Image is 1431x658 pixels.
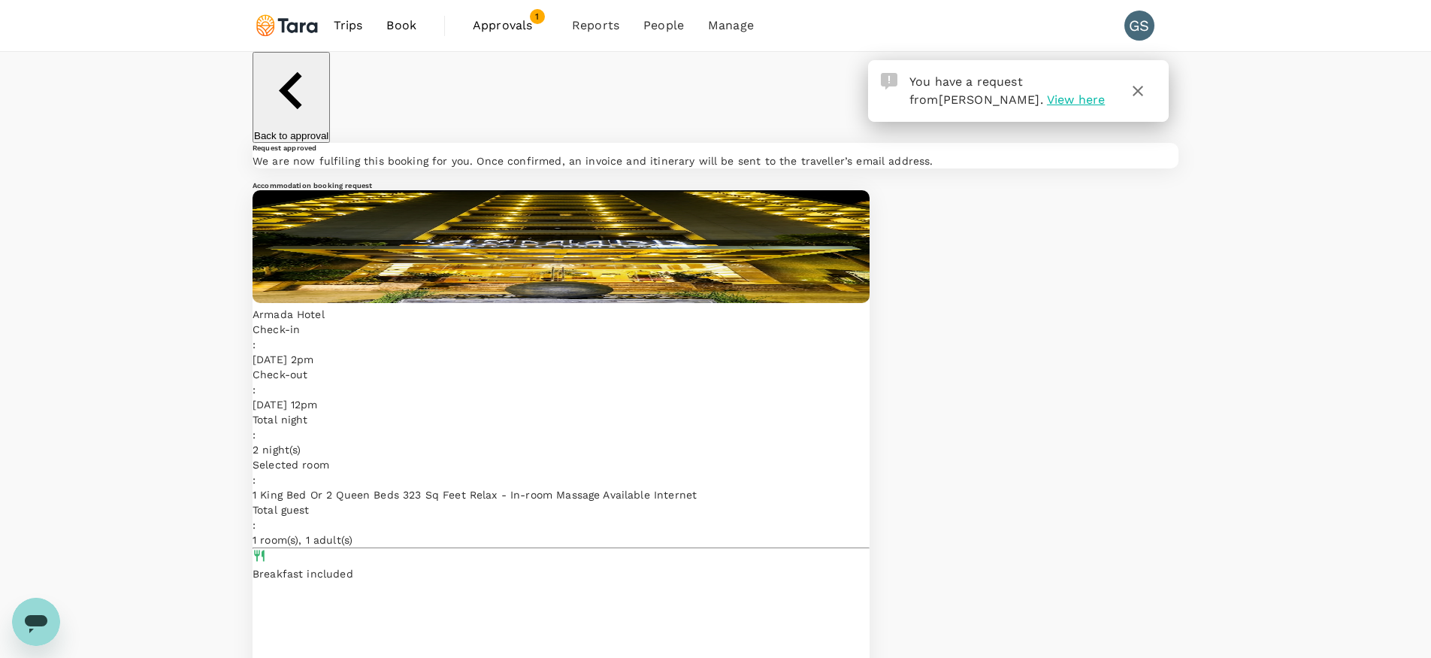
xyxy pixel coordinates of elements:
[1124,11,1154,41] div: GS
[909,74,1043,107] span: You have a request from .
[334,17,363,35] span: Trips
[254,130,328,141] p: Back to approval
[253,52,330,143] button: Back to approval
[253,566,870,581] div: Breakfast included
[253,504,310,516] span: Total guest
[253,397,870,412] p: [DATE] 12pm
[253,368,307,381] span: Check-out
[253,517,870,532] div: :
[253,382,870,397] div: :
[530,9,545,24] span: 1
[253,414,308,426] span: Total night
[881,73,897,89] img: Approval Request
[253,487,870,502] p: 1 King Bed Or 2 Queen Beds 323 Sq Feet Relax - In-room Massage Available Internet
[253,532,870,547] p: 1 room(s), 1 adult(s)
[253,459,329,471] span: Selected room
[253,337,870,352] div: :
[386,17,416,35] span: Book
[253,307,870,322] p: Armada Hotel
[253,9,322,42] img: Tara Climate Ltd
[939,92,1040,107] span: [PERSON_NAME]
[253,427,870,442] div: :
[253,153,1178,168] p: We are now fulfiling this booking for you. Once confirmed, an invoice and itinerary will be sent ...
[253,180,870,190] h6: Accommodation booking request
[253,323,300,335] span: Check-in
[253,442,870,457] p: 2 night(s)
[12,598,60,646] iframe: Button to launch messaging window
[572,17,619,35] span: Reports
[1047,92,1105,107] span: View here
[253,143,1178,153] h6: Request approved
[643,17,684,35] span: People
[253,472,870,487] div: :
[708,17,754,35] span: Manage
[473,17,548,35] span: Approvals
[253,190,870,303] img: hotel
[253,352,870,367] p: [DATE] 2pm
